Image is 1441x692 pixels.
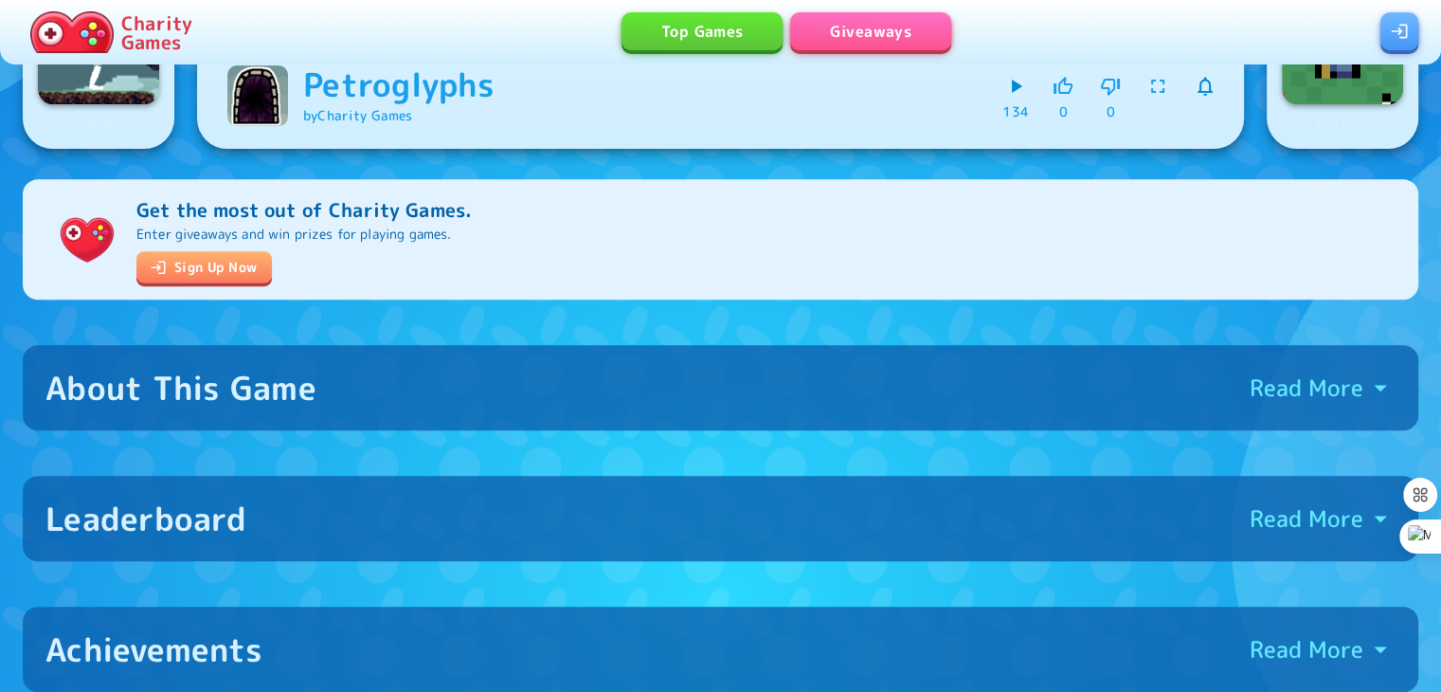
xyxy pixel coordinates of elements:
[1250,373,1363,403] p: Read More
[136,194,472,225] p: Get the most out of Charity Games.
[45,629,262,669] div: Achievements
[45,499,246,538] div: Leaderboard
[303,64,495,104] h6: Petroglyphs
[23,345,1418,430] button: About This GameRead More
[1282,116,1403,134] p: 378 plays
[227,65,288,126] img: Petroglyphs logo
[1106,102,1114,121] p: 0
[1250,634,1363,665] p: Read More
[1002,102,1028,121] p: 134
[303,106,412,124] a: byCharity Games
[38,116,159,134] p: 4.79k plays
[136,251,272,282] a: Sign Up Now
[23,476,1418,561] button: LeaderboardRead More
[121,13,192,51] p: Charity Games
[23,607,1418,692] button: AchievementsRead More
[53,206,121,274] img: Charity.Games
[30,11,114,53] img: Charity.Games
[45,368,316,408] div: About This Game
[1058,102,1067,121] p: 0
[1250,503,1363,534] p: Read More
[790,12,951,50] a: Giveaways
[621,12,783,50] a: Top Games
[136,225,472,244] p: Enter giveaways and win prizes for playing games.
[23,8,200,57] a: Charity Games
